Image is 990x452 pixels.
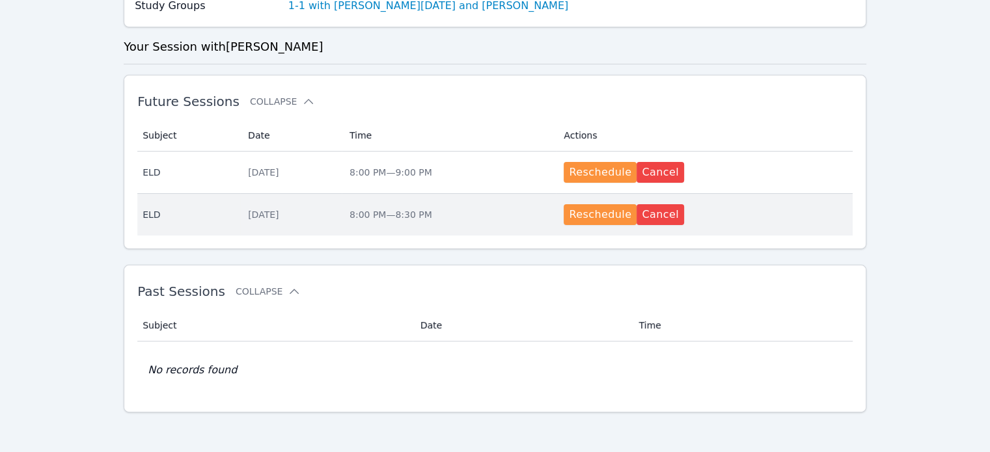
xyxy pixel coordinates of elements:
th: Subject [137,310,413,341]
h3: Your Session with [PERSON_NAME] [124,38,866,56]
span: ELD [143,166,232,179]
div: [DATE] [248,166,334,179]
th: Subject [137,120,240,152]
th: Date [413,310,631,341]
button: Cancel [637,162,684,183]
th: Actions [556,120,853,152]
td: No records found [137,341,853,399]
button: Collapse [250,95,315,108]
span: ELD [143,208,232,221]
th: Time [342,120,556,152]
button: Reschedule [564,162,637,183]
tr: ELD[DATE]8:00 PM—9:00 PMRescheduleCancel [137,152,853,194]
th: Time [631,310,852,341]
button: Reschedule [564,204,637,225]
span: Past Sessions [137,284,225,299]
button: Cancel [637,204,684,225]
span: Future Sessions [137,94,240,109]
span: 8:00 PM — 9:00 PM [350,167,432,178]
th: Date [240,120,342,152]
tr: ELD[DATE]8:00 PM—8:30 PMRescheduleCancel [137,194,853,235]
button: Collapse [236,285,301,298]
span: 8:00 PM — 8:30 PM [350,209,432,220]
div: [DATE] [248,208,334,221]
